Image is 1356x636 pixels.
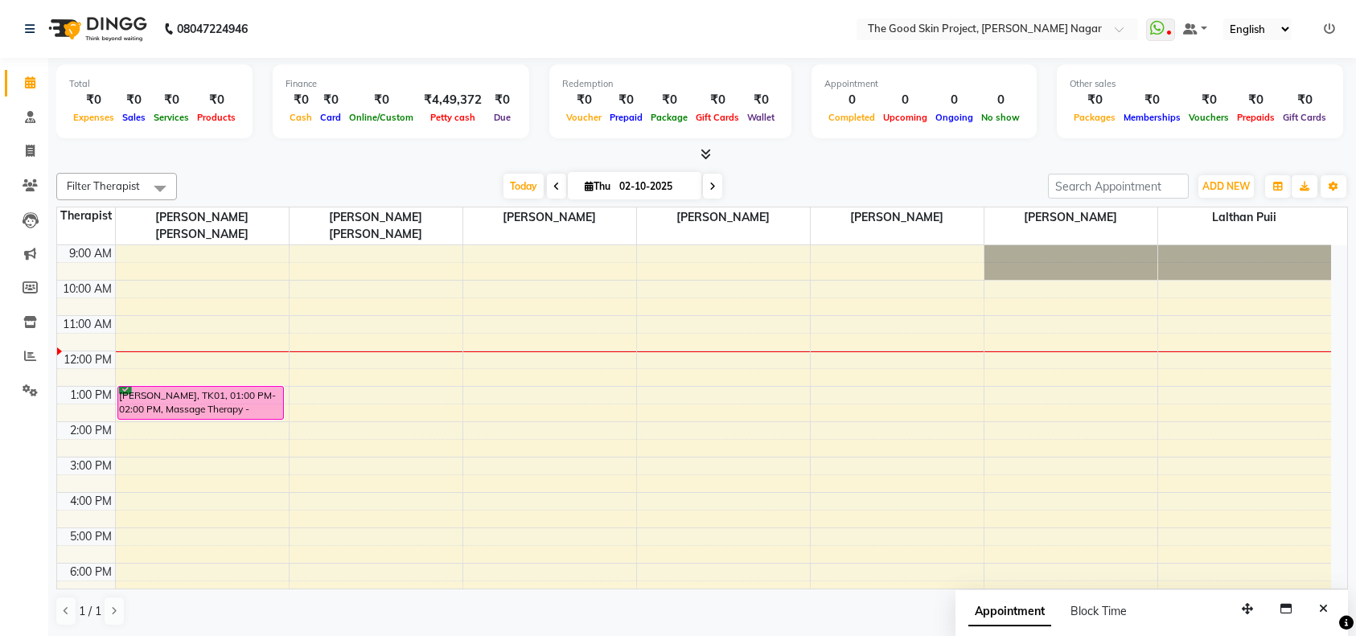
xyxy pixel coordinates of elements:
div: ₹0 [286,91,316,109]
span: [PERSON_NAME] [637,207,810,228]
span: ADD NEW [1202,180,1250,192]
div: 0 [824,91,879,109]
div: 3:00 PM [67,458,115,474]
div: 12:00 PM [60,351,115,368]
span: Prepaids [1233,112,1279,123]
span: [PERSON_NAME] [984,207,1157,228]
span: Upcoming [879,112,931,123]
span: [PERSON_NAME] [463,207,636,228]
div: Therapist [57,207,115,224]
div: 2:00 PM [67,422,115,439]
div: 0 [977,91,1024,109]
div: [PERSON_NAME], TK01, 01:00 PM-02:00 PM, Massage Therapy - Swedish Massage - 60 Min [118,387,284,419]
span: Today [503,174,544,199]
span: Gift Cards [692,112,743,123]
span: 1 / 1 [79,603,101,620]
div: ₹0 [69,91,118,109]
span: Card [316,112,345,123]
span: Lalthan Puii [1158,207,1332,228]
span: Sales [118,112,150,123]
div: ₹0 [743,91,779,109]
span: Voucher [562,112,606,123]
span: Petty cash [426,112,479,123]
span: Package [647,112,692,123]
div: ₹0 [606,91,647,109]
span: Appointment [968,597,1051,626]
div: ₹0 [647,91,692,109]
span: Online/Custom [345,112,417,123]
div: 1:00 PM [67,387,115,404]
div: 0 [931,91,977,109]
div: 0 [879,91,931,109]
div: 4:00 PM [67,493,115,510]
button: Close [1312,597,1335,622]
span: Cash [286,112,316,123]
div: ₹0 [193,91,240,109]
div: 5:00 PM [67,528,115,545]
span: Services [150,112,193,123]
div: ₹0 [1279,91,1330,109]
div: ₹0 [488,91,516,109]
b: 08047224946 [177,6,248,51]
span: [PERSON_NAME] [811,207,984,228]
span: Block Time [1070,604,1127,618]
div: ₹0 [1070,91,1120,109]
div: ₹0 [1233,91,1279,109]
span: Due [490,112,515,123]
div: ₹0 [345,91,417,109]
span: Prepaid [606,112,647,123]
span: Filter Therapist [67,179,140,192]
div: 11:00 AM [60,316,115,333]
div: ₹0 [1185,91,1233,109]
div: ₹4,49,372 [417,91,488,109]
div: ₹0 [150,91,193,109]
span: Thu [581,180,614,192]
img: logo [41,6,151,51]
span: Packages [1070,112,1120,123]
span: Ongoing [931,112,977,123]
span: Expenses [69,112,118,123]
span: No show [977,112,1024,123]
span: Vouchers [1185,112,1233,123]
div: ₹0 [562,91,606,109]
div: 9:00 AM [66,245,115,262]
span: Memberships [1120,112,1185,123]
div: 6:00 PM [67,564,115,581]
div: ₹0 [692,91,743,109]
div: Appointment [824,77,1024,91]
div: ₹0 [118,91,150,109]
div: ₹0 [316,91,345,109]
div: Other sales [1070,77,1330,91]
input: 2025-10-02 [614,174,695,199]
span: Completed [824,112,879,123]
input: Search Appointment [1048,174,1189,199]
span: Wallet [743,112,779,123]
span: [PERSON_NAME] [PERSON_NAME] [290,207,462,244]
div: Redemption [562,77,779,91]
div: ₹0 [1120,91,1185,109]
span: Products [193,112,240,123]
span: Gift Cards [1279,112,1330,123]
div: Finance [286,77,516,91]
span: [PERSON_NAME] [PERSON_NAME] [116,207,289,244]
div: Total [69,77,240,91]
div: 10:00 AM [60,281,115,297]
button: ADD NEW [1198,175,1254,198]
